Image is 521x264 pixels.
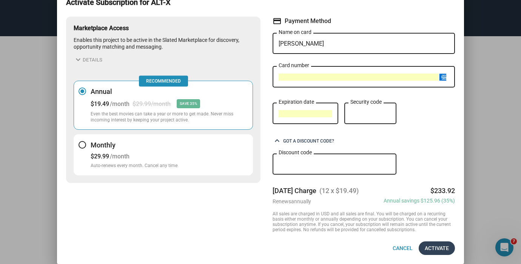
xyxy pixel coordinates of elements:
[74,55,102,64] button: Details
[285,17,331,25] span: Payment Method
[419,241,455,255] button: Activate
[74,55,83,64] mat-icon: expand_more
[273,211,455,232] div: All sales are charged in USD and all sales are final. You will be charged on a recurring basis ei...
[273,198,311,204] div: Renews annually
[384,198,455,204] div: Annual savings $125.96 (35%)
[110,153,129,160] div: /month
[91,100,109,107] div: $19.49
[425,241,449,255] span: Activate
[74,24,253,32] h3: Marketplace Access
[387,241,419,255] button: Cancel
[110,100,129,107] div: /month
[139,76,188,87] span: Recommended
[393,241,413,255] span: Cancel
[273,136,334,146] button: Got a discount code?
[279,74,438,81] iframe: Secure card number input frame
[91,141,179,150] h3: Monthly
[133,100,171,107] div: $29.99/month
[273,17,282,26] mat-icon: credit_card
[279,110,332,117] iframe: Secure expiration date input frame
[91,87,248,96] h3: Annual
[430,187,455,195] div: $233.92
[74,134,253,175] button: Monthly$29.99/monthAuto-renews every month. Cancel any time.
[74,81,253,130] button: Annual$19.49/month$29.99/monthSAVE 35%Even the best movies can take a year or more to get made. N...
[91,163,179,169] p: Auto-renews every month. Cancel any time.
[74,37,253,51] p: Enables this project to be active in the Slated Marketplace for discovery, opportunity matching a...
[350,110,390,117] iframe: Secure CVC input frame
[177,99,200,108] div: SAVE 35%
[273,136,282,145] mat-icon: keyboard_arrow_up
[273,187,455,195] div: [DATE] Charge
[91,153,109,160] div: $29.99
[91,111,248,123] p: Even the best movies can take a year or more to get made. Never miss incoming interest by keeping...
[316,187,365,195] span: (12 x $19.49)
